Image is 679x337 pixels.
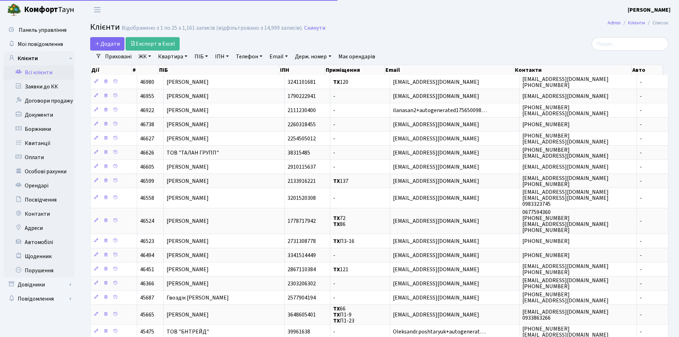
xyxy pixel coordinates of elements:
[522,92,609,100] span: [EMAIL_ADDRESS][DOMAIN_NAME]
[4,65,74,80] a: Всі клієнти
[288,251,316,259] span: 3341514449
[522,308,609,322] span: [EMAIL_ADDRESS][DOMAIN_NAME] 0933863266
[333,121,335,128] span: -
[140,280,154,287] span: 46366
[640,92,642,100] span: -
[155,51,190,63] a: Квартира
[167,328,209,336] span: ТОВ "БНТРЕЙД"
[136,51,154,63] a: ЖК
[333,266,348,273] span: 121
[640,135,642,143] span: -
[393,149,479,157] span: [EMAIL_ADDRESS][DOMAIN_NAME]
[640,106,642,114] span: -
[393,217,479,225] span: [EMAIL_ADDRESS][DOMAIN_NAME]
[393,237,479,245] span: [EMAIL_ADDRESS][DOMAIN_NAME]
[333,237,354,245] span: П3-16
[95,40,120,48] span: Додати
[522,251,570,259] span: [PHONE_NUMBER]
[4,193,74,207] a: Посвідчення
[640,237,642,245] span: -
[393,251,479,259] span: [EMAIL_ADDRESS][DOMAIN_NAME]
[645,19,668,27] li: Список
[122,25,303,31] div: Відображено з 1 по 25 з 1,161 записів (відфільтровано з 14,999 записів).
[393,177,479,185] span: [EMAIL_ADDRESS][DOMAIN_NAME]
[325,65,385,75] th: Приміщення
[167,92,209,100] span: [PERSON_NAME]
[393,135,479,143] span: [EMAIL_ADDRESS][DOMAIN_NAME]
[333,280,335,287] span: -
[393,106,487,114] span: ilanasan2+autogenerated175650098…
[522,208,609,234] span: 0677594360 [PHONE_NUMBER] [EMAIL_ADDRESS][DOMAIN_NAME] [PHONE_NUMBER]
[336,51,378,63] a: Має орендарів
[4,221,74,235] a: Адреси
[91,65,132,75] th: Дії
[4,292,74,306] a: Повідомлення
[4,51,74,65] a: Клієнти
[4,179,74,193] a: Орендарі
[522,262,609,276] span: [EMAIL_ADDRESS][DOMAIN_NAME] [PHONE_NUMBER]
[333,106,335,114] span: -
[640,328,642,336] span: -
[628,19,645,27] a: Клієнти
[140,135,154,143] span: 46627
[333,328,335,336] span: -
[24,4,74,16] span: Таун
[4,108,74,122] a: Документи
[288,194,316,202] span: 3201520308
[288,121,316,128] span: 2260318455
[640,251,642,259] span: -
[90,21,120,33] span: Клієнти
[140,121,154,128] span: 46738
[393,328,486,336] span: Oleksandr.poshtaryuk+autogenerat…
[167,163,209,171] span: [PERSON_NAME]
[4,122,74,136] a: Боржники
[393,311,479,319] span: [EMAIL_ADDRESS][DOMAIN_NAME]
[640,121,642,128] span: -
[628,6,671,14] a: [PERSON_NAME]
[393,194,479,202] span: [EMAIL_ADDRESS][DOMAIN_NAME]
[640,280,642,287] span: -
[167,194,209,202] span: [PERSON_NAME]
[7,3,21,17] img: logo.png
[288,311,316,319] span: 3648605401
[393,92,479,100] span: [EMAIL_ADDRESS][DOMAIN_NAME]
[640,217,642,225] span: -
[19,26,66,34] span: Панель управління
[304,25,325,31] a: Скинути
[140,294,154,302] span: 45687
[140,163,154,171] span: 46605
[4,136,74,150] a: Квитанції
[4,207,74,221] a: Контакти
[333,78,348,86] span: 120
[88,4,106,16] button: Переключити навігацію
[333,305,354,325] span: 66 П1-9 П1-23
[288,177,316,185] span: 2133916221
[333,163,335,171] span: -
[4,235,74,249] a: Автомобілі
[522,132,609,146] span: [PHONE_NUMBER] [EMAIL_ADDRESS][DOMAIN_NAME]
[522,277,609,290] span: [EMAIL_ADDRESS][DOMAIN_NAME] [PHONE_NUMBER]
[640,294,642,302] span: -
[4,23,74,37] a: Панель управління
[640,194,642,202] span: -
[192,51,211,63] a: ПІБ
[233,51,265,63] a: Телефон
[522,237,570,245] span: [PHONE_NUMBER]
[333,237,340,245] b: ТХ
[167,135,209,143] span: [PERSON_NAME]
[140,266,154,273] span: 46451
[167,149,219,157] span: ТОВ "ТАЛАН ГРУПП"
[393,78,479,86] span: [EMAIL_ADDRESS][DOMAIN_NAME]
[333,92,335,100] span: -
[522,104,609,117] span: [PHONE_NUMBER] [EMAIL_ADDRESS][DOMAIN_NAME]
[288,135,316,143] span: 2254505012
[385,65,514,75] th: Email
[522,163,609,171] span: [EMAIL_ADDRESS][DOMAIN_NAME]
[522,146,609,160] span: [PHONE_NUMBER] [EMAIL_ADDRESS][DOMAIN_NAME]
[288,294,316,302] span: 2577904194
[140,237,154,245] span: 46523
[132,65,159,75] th: #
[167,177,209,185] span: [PERSON_NAME]
[333,177,340,185] b: ТХ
